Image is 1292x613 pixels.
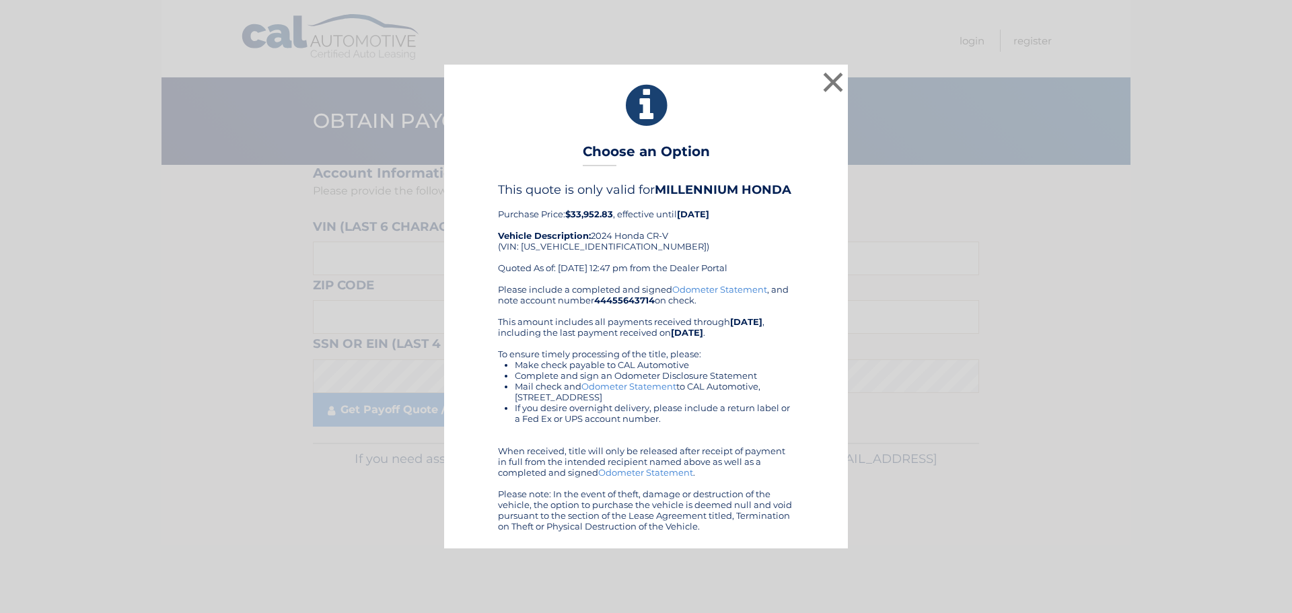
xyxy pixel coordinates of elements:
[581,381,676,392] a: Odometer Statement
[498,182,794,197] h4: This quote is only valid for
[671,327,703,338] b: [DATE]
[498,230,591,241] strong: Vehicle Description:
[515,359,794,370] li: Make check payable to CAL Automotive
[655,182,791,197] b: MILLENNIUM HONDA
[677,209,709,219] b: [DATE]
[583,143,710,167] h3: Choose an Option
[565,209,613,219] b: $33,952.83
[672,284,767,295] a: Odometer Statement
[594,295,655,305] b: 44455643714
[598,467,693,478] a: Odometer Statement
[820,69,847,96] button: ×
[498,182,794,283] div: Purchase Price: , effective until 2024 Honda CR-V (VIN: [US_VEHICLE_IDENTIFICATION_NUMBER]) Quote...
[498,284,794,532] div: Please include a completed and signed , and note account number on check. This amount includes al...
[515,381,794,402] li: Mail check and to CAL Automotive, [STREET_ADDRESS]
[515,402,794,424] li: If you desire overnight delivery, please include a return label or a Fed Ex or UPS account number.
[515,370,794,381] li: Complete and sign an Odometer Disclosure Statement
[730,316,762,327] b: [DATE]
